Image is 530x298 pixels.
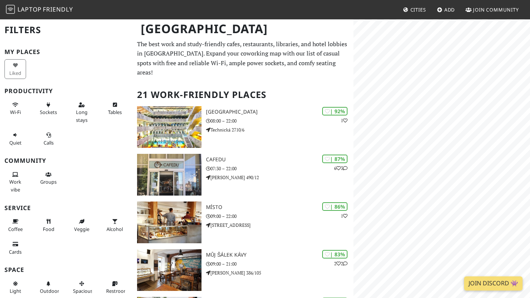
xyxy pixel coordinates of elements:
button: Long stays [71,99,92,126]
p: 1 [341,212,347,219]
button: Alcohol [104,215,126,235]
h3: Productivity [4,88,128,95]
p: 6 3 [334,165,347,172]
span: Natural light [10,288,21,294]
h3: Můj šálek kávy [206,252,353,258]
button: Light [4,278,26,297]
h3: Space [4,266,128,273]
h3: Místo [206,204,353,210]
button: Work vibe [4,168,26,196]
span: Veggie [74,226,89,232]
span: Friendly [43,5,73,13]
p: Technická 2710/6 [206,126,353,133]
h3: Service [4,205,128,212]
button: Food [38,215,59,235]
span: People working [9,178,21,193]
img: Cafedu [137,154,202,196]
p: The best work and study-friendly cafes, restaurants, libraries, and hotel lobbies in [GEOGRAPHIC_... [137,39,349,77]
button: Sockets [38,99,59,118]
span: Outdoor area [40,288,59,294]
p: [PERSON_NAME] 386/105 [206,269,353,276]
button: Wi-Fi [4,99,26,118]
span: Quiet [9,139,22,146]
button: Restroom [104,278,126,297]
a: Join Discord 👾 [464,276,523,291]
span: Laptop [18,5,42,13]
span: Power sockets [40,109,57,115]
h1: [GEOGRAPHIC_DATA] [135,19,352,39]
button: Coffee [4,215,26,235]
span: Restroom [106,288,128,294]
p: 08:00 – 22:00 [206,117,353,124]
a: Join Community [463,3,522,16]
button: Tables [104,99,126,118]
button: Cards [4,238,26,258]
a: Add [434,3,458,16]
div: | 87% [322,155,347,163]
span: Long stays [76,109,88,123]
span: Add [444,6,455,13]
button: Groups [38,168,59,188]
span: Credit cards [9,248,22,255]
div: | 83% [322,250,347,259]
p: [PERSON_NAME] 490/12 [206,174,353,181]
h3: Community [4,157,128,164]
h3: [GEOGRAPHIC_DATA] [206,109,353,115]
h3: Cafedu [206,156,353,163]
a: Cities [400,3,429,16]
a: LaptopFriendly LaptopFriendly [6,3,73,16]
p: 09:00 – 22:00 [206,213,353,220]
p: 1 [341,117,347,124]
span: Group tables [40,178,57,185]
span: Alcohol [107,226,123,232]
a: Cafedu | 87% 63 Cafedu 07:30 – 22:00 [PERSON_NAME] 490/12 [133,154,353,196]
button: Quiet [4,129,26,149]
img: LaptopFriendly [6,5,15,14]
span: Spacious [73,288,93,294]
a: Místo | 86% 1 Místo 09:00 – 22:00 [STREET_ADDRESS] [133,202,353,243]
h2: 21 Work-Friendly Places [137,83,349,106]
button: Calls [38,129,59,149]
span: Join Community [473,6,519,13]
p: 09:00 – 21:00 [206,260,353,267]
span: Cities [410,6,426,13]
button: Outdoor [38,278,59,297]
p: [STREET_ADDRESS] [206,222,353,229]
p: 07:30 – 22:00 [206,165,353,172]
img: National Library of Technology [137,106,202,148]
h3: My Places [4,48,128,56]
button: Spacious [71,278,92,297]
img: Místo [137,202,202,243]
h2: Filters [4,19,128,41]
span: Food [43,226,54,232]
a: National Library of Technology | 92% 1 [GEOGRAPHIC_DATA] 08:00 – 22:00 Technická 2710/6 [133,106,353,148]
span: Video/audio calls [44,139,54,146]
span: Coffee [8,226,23,232]
span: Work-friendly tables [108,109,122,115]
span: Stable Wi-Fi [10,109,21,115]
img: Můj šálek kávy [137,249,202,291]
div: | 92% [322,107,347,115]
button: Veggie [71,215,92,235]
div: | 86% [322,202,347,211]
p: 2 2 [334,260,347,267]
a: Můj šálek kávy | 83% 22 Můj šálek kávy 09:00 – 21:00 [PERSON_NAME] 386/105 [133,249,353,291]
